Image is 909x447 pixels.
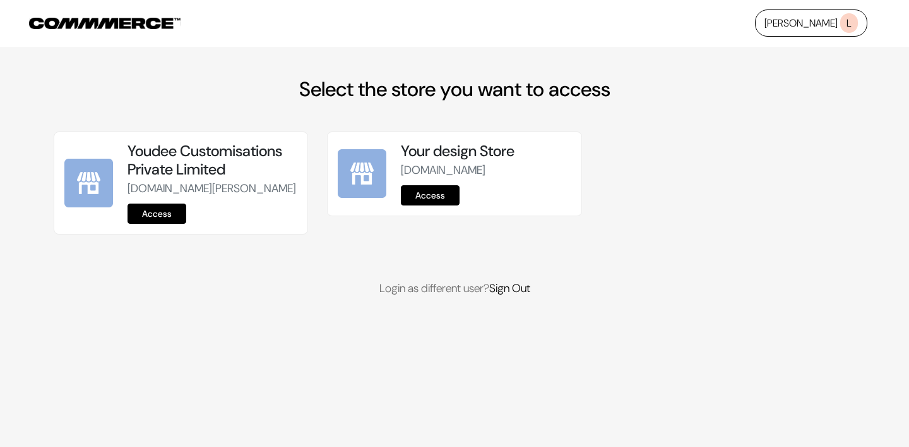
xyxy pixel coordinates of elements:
p: [DOMAIN_NAME] [401,162,571,179]
h2: Select the store you want to access [54,77,855,101]
a: Access [128,204,186,224]
span: L [840,13,858,33]
p: [DOMAIN_NAME][PERSON_NAME] [128,180,297,197]
img: COMMMERCE [29,18,181,29]
h5: Your design Store [401,142,571,161]
p: Login as different user? [54,280,855,297]
h5: Youdee Customisations Private Limited [128,142,297,179]
img: Youdee Customisations Private Limited [64,159,113,207]
a: Access [401,185,460,205]
img: Your design Store [338,149,386,198]
a: [PERSON_NAME]L [755,9,867,37]
a: Sign Out [489,281,530,296]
